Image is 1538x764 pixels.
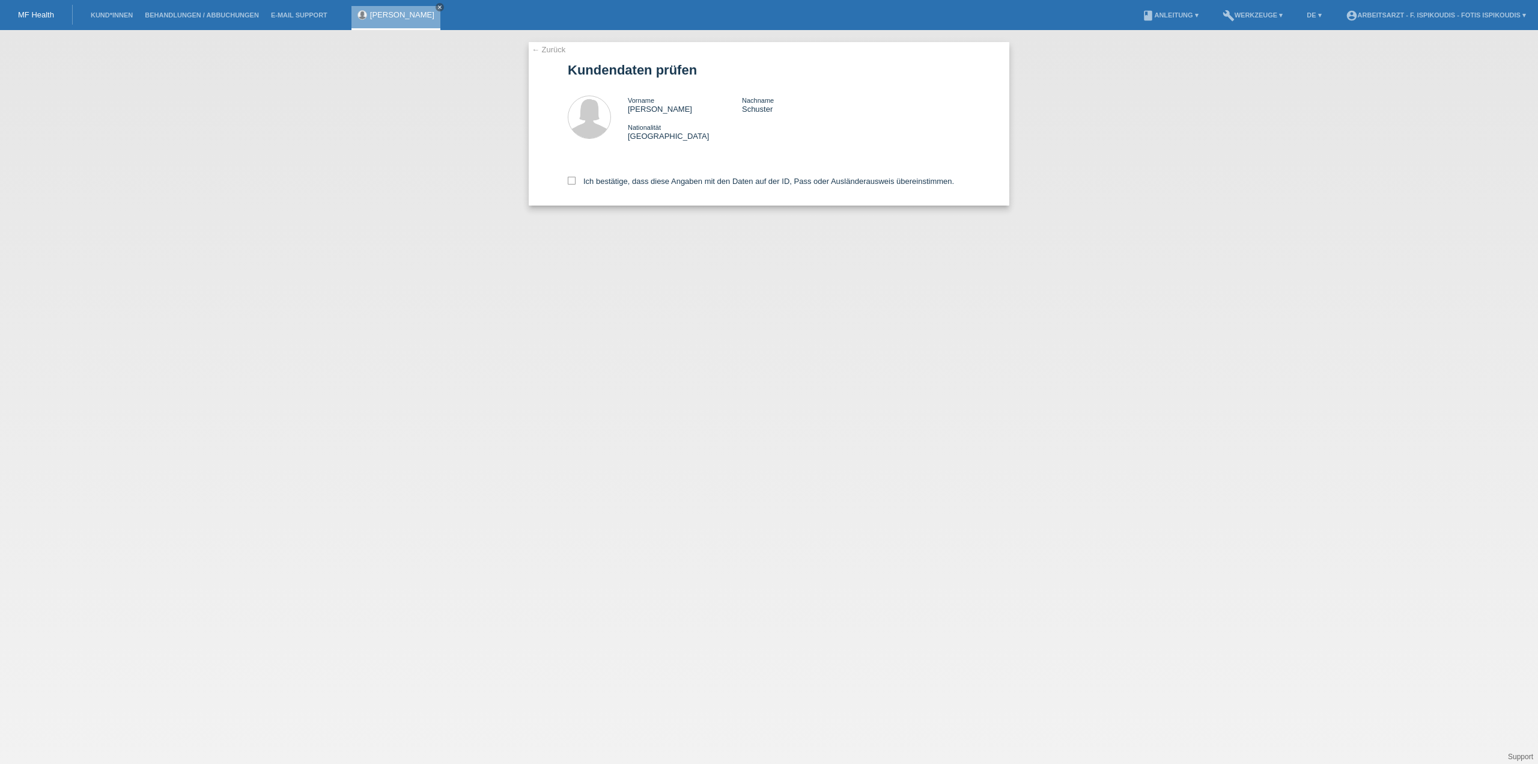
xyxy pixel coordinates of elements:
[1301,11,1327,19] a: DE ▾
[1223,10,1235,22] i: build
[265,11,333,19] a: E-Mail Support
[568,63,970,78] h1: Kundendaten prüfen
[1217,11,1289,19] a: buildWerkzeuge ▾
[1136,11,1204,19] a: bookAnleitung ▾
[1346,10,1358,22] i: account_circle
[1340,11,1532,19] a: account_circleArbeitsarzt - F. Ispikoudis - Fotis Ispikoudis ▾
[742,96,856,114] div: Schuster
[628,124,661,131] span: Nationalität
[437,4,443,10] i: close
[1508,753,1533,761] a: Support
[628,96,742,114] div: [PERSON_NAME]
[628,97,654,104] span: Vorname
[18,10,54,19] a: MF Health
[139,11,265,19] a: Behandlungen / Abbuchungen
[1142,10,1154,22] i: book
[742,97,774,104] span: Nachname
[85,11,139,19] a: Kund*innen
[628,123,742,141] div: [GEOGRAPHIC_DATA]
[436,3,444,11] a: close
[568,177,954,186] label: Ich bestätige, dass diese Angaben mit den Daten auf der ID, Pass oder Ausländerausweis übereinsti...
[532,45,565,54] a: ← Zurück
[370,10,434,19] a: [PERSON_NAME]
